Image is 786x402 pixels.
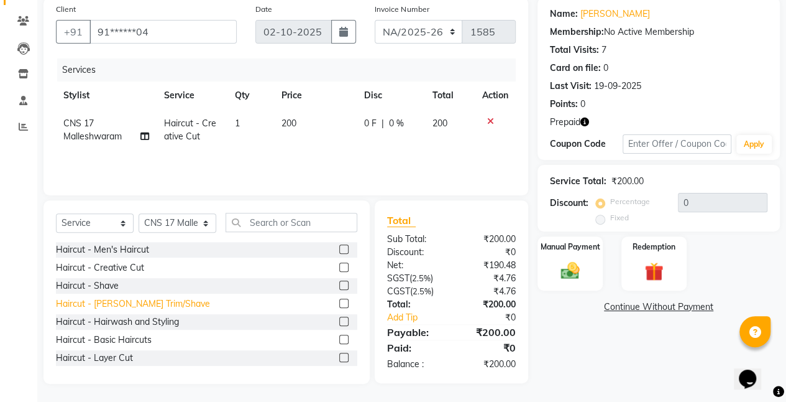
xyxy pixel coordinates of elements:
input: Search or Scan [226,213,357,232]
div: Discount: [378,246,452,259]
div: ₹200.00 [451,233,525,246]
div: ₹200.00 [451,358,525,371]
th: Total [425,82,475,110]
img: _gift.svg [639,260,669,283]
div: Last Visit: [550,80,592,93]
div: Card on file: [550,62,601,75]
div: ₹200.00 [451,298,525,311]
a: Continue Without Payment [540,301,777,314]
div: ₹200.00 [451,325,525,340]
button: Apply [736,135,772,154]
span: 200 [281,118,296,129]
div: Paid: [378,340,452,355]
div: Membership: [550,26,604,39]
div: Service Total: [550,175,606,188]
div: Services [57,58,525,82]
span: 200 [432,118,447,129]
div: Coupon Code [550,138,623,151]
div: ₹4.76 [451,272,525,285]
th: Price [274,82,357,110]
div: Balance : [378,358,452,371]
label: Percentage [610,196,650,207]
iframe: chat widget [734,352,774,390]
button: +91 [56,20,91,44]
label: Redemption [633,241,675,253]
div: 19-09-2025 [594,80,641,93]
div: ₹0 [464,311,525,324]
div: Points: [550,98,578,111]
span: Haircut - Creative Cut [164,118,216,142]
th: Qty [227,82,274,110]
div: Haircut - [PERSON_NAME] Trim/Shave [56,297,210,311]
div: Haircut - Shave [56,279,119,292]
div: ₹190.48 [451,259,525,272]
div: Total Visits: [550,44,599,57]
div: 7 [601,44,606,57]
div: 0 [580,98,585,111]
input: Enter Offer / Coupon Code [623,134,731,154]
label: Manual Payment [541,241,600,253]
div: ( ) [378,272,452,285]
label: Client [56,4,76,15]
label: Invoice Number [375,4,429,15]
span: 2.5% [412,273,431,283]
span: Prepaid [550,116,580,129]
div: Payable: [378,325,452,340]
div: Total: [378,298,452,311]
label: Fixed [610,212,629,223]
div: Haircut - Layer Cut [56,352,133,365]
th: Action [475,82,516,110]
span: Total [387,214,416,227]
div: Discount: [550,197,588,210]
div: Haircut - Creative Cut [56,261,144,274]
div: Sub Total: [378,233,452,246]
div: Haircut - Men's Haircut [56,243,149,256]
span: 0 F [364,117,377,130]
div: 0 [603,62,608,75]
div: Haircut - Basic Haircuts [56,334,152,347]
span: 2.5% [413,286,431,296]
div: ₹0 [451,340,525,355]
span: SGST [387,273,409,284]
div: ₹200.00 [611,175,644,188]
a: [PERSON_NAME] [580,7,650,21]
th: Service [157,82,227,110]
span: 1 [234,118,239,129]
div: Net: [378,259,452,272]
div: Name: [550,7,578,21]
div: No Active Membership [550,26,767,39]
img: _cash.svg [555,260,585,282]
span: CGST [387,286,410,297]
a: Add Tip [378,311,464,324]
div: ( ) [378,285,452,298]
label: Date [255,4,272,15]
span: 0 % [389,117,404,130]
span: CNS 17 Malleshwaram [63,118,122,142]
div: ₹4.76 [451,285,525,298]
div: Haircut - Hairwash and Styling [56,316,179,329]
th: Disc [357,82,425,110]
div: ₹0 [451,246,525,259]
input: Search by Name/Mobile/Email/Code [89,20,237,44]
th: Stylist [56,82,157,110]
span: | [382,117,384,130]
